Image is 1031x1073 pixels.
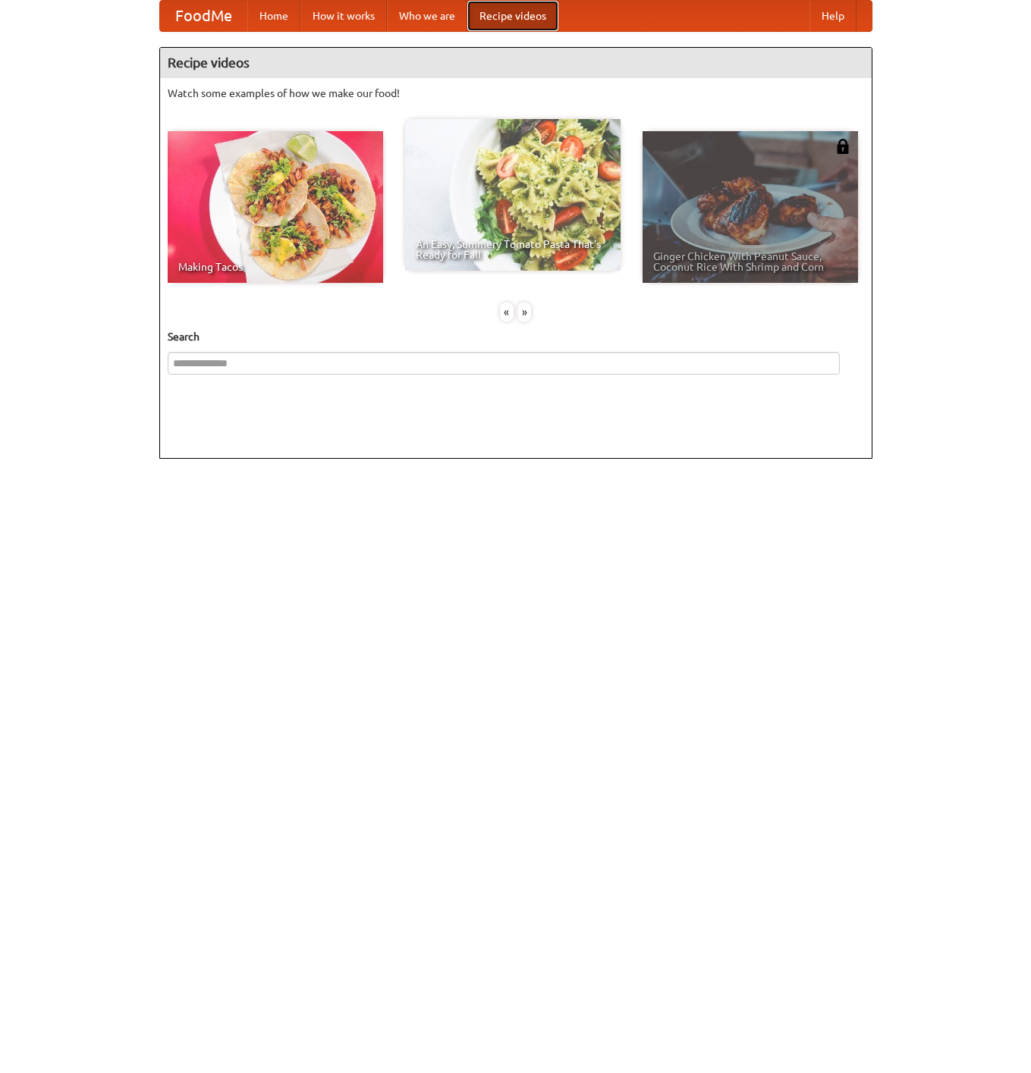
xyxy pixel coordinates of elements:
img: 483408.png [835,139,850,154]
div: » [517,303,531,322]
h5: Search [168,329,864,344]
a: Home [247,1,300,31]
h4: Recipe videos [160,48,872,78]
a: How it works [300,1,387,31]
span: Making Tacos [178,262,372,272]
a: Help [809,1,857,31]
div: « [500,303,514,322]
span: An Easy, Summery Tomato Pasta That's Ready for Fall [416,239,610,260]
a: Who we are [387,1,467,31]
a: FoodMe [160,1,247,31]
a: Recipe videos [467,1,558,31]
a: Making Tacos [168,131,383,283]
a: An Easy, Summery Tomato Pasta That's Ready for Fall [405,119,621,271]
p: Watch some examples of how we make our food! [168,86,864,101]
